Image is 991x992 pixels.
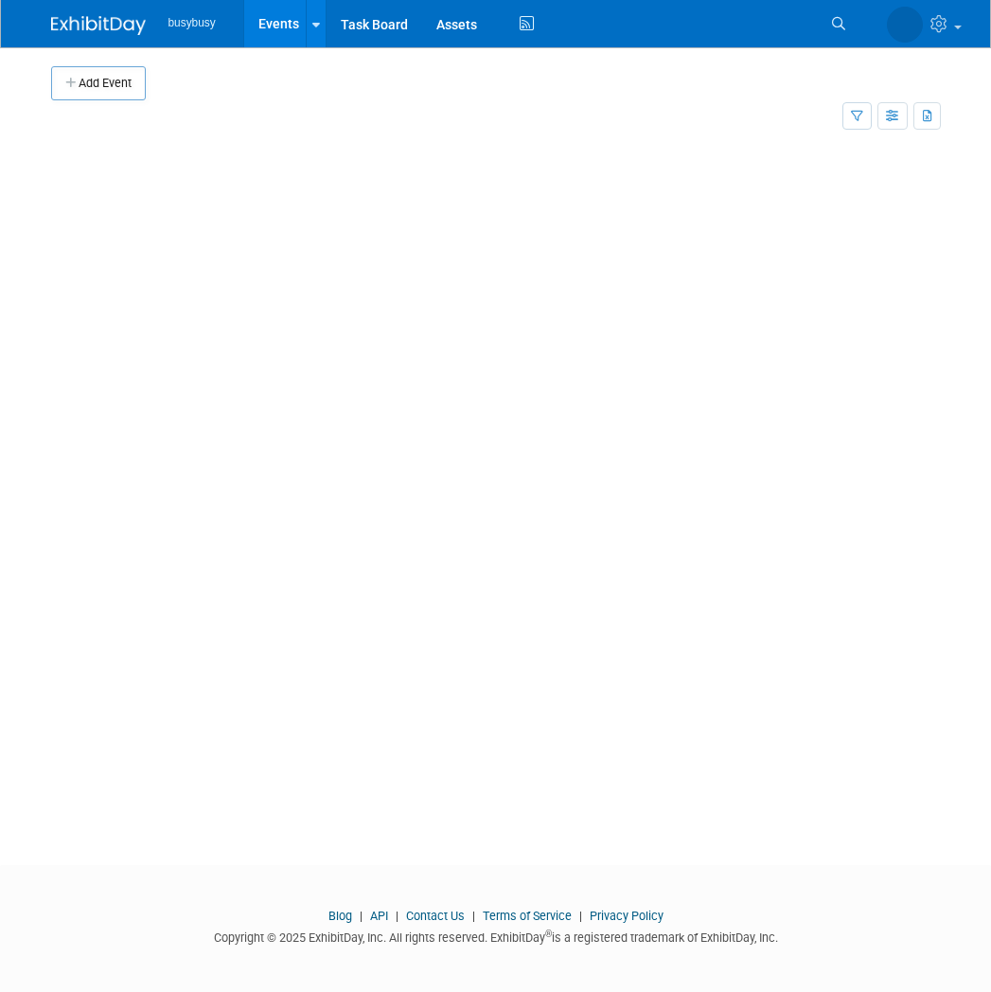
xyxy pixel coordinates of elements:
[168,16,216,29] span: busybusy
[328,909,352,923] a: Blog
[51,66,146,100] button: Add Event
[590,909,664,923] a: Privacy Policy
[355,909,367,923] span: |
[370,909,388,923] a: API
[406,909,465,923] a: Contact Us
[51,16,146,35] img: ExhibitDay
[391,909,403,923] span: |
[545,929,552,939] sup: ®
[483,909,572,923] a: Terms of Service
[575,909,587,923] span: |
[887,7,923,43] img: Braden Gillespie
[468,909,480,923] span: |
